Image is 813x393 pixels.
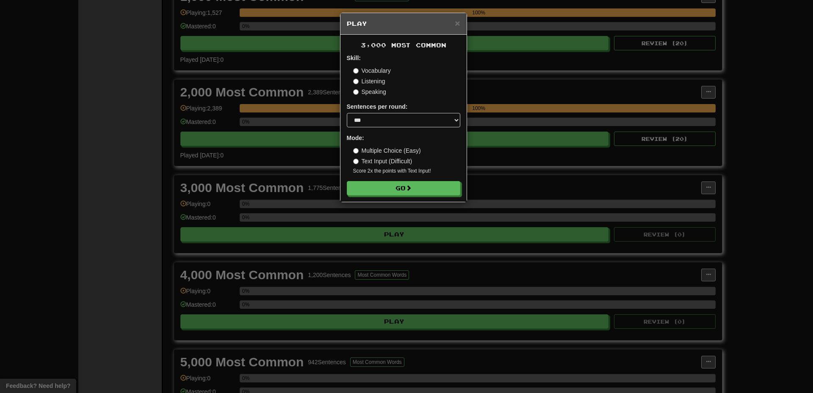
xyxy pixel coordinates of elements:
[353,157,412,165] label: Text Input (Difficult)
[353,88,386,96] label: Speaking
[347,102,408,111] label: Sentences per round:
[347,55,361,61] strong: Skill:
[361,41,446,49] span: 3,000 Most Common
[353,77,385,85] label: Listening
[353,168,460,175] small: Score 2x the points with Text Input !
[353,66,391,75] label: Vocabulary
[353,79,359,84] input: Listening
[347,19,460,28] h5: Play
[347,135,364,141] strong: Mode:
[353,146,421,155] label: Multiple Choice (Easy)
[347,181,460,195] button: Go
[455,18,460,28] span: ×
[455,19,460,27] button: Close
[353,148,359,154] input: Multiple Choice (Easy)
[353,89,359,95] input: Speaking
[353,68,359,74] input: Vocabulary
[353,159,359,164] input: Text Input (Difficult)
